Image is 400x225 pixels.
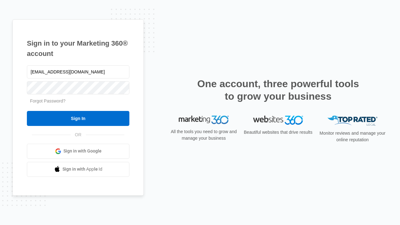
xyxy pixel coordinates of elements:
[30,98,66,103] a: Forgot Password?
[71,132,86,138] span: OR
[243,129,313,136] p: Beautiful websites that drive results
[327,116,377,126] img: Top Rated Local
[195,77,361,102] h2: One account, three powerful tools to grow your business
[62,166,102,172] span: Sign in with Apple Id
[63,148,102,154] span: Sign in with Google
[27,144,129,159] a: Sign in with Google
[27,162,129,177] a: Sign in with Apple Id
[27,65,129,78] input: Email
[169,128,239,142] p: All the tools you need to grow and manage your business
[27,111,129,126] input: Sign In
[179,116,229,124] img: Marketing 360
[27,38,129,59] h1: Sign in to your Marketing 360® account
[317,130,387,143] p: Monitor reviews and manage your online reputation
[253,116,303,125] img: Websites 360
